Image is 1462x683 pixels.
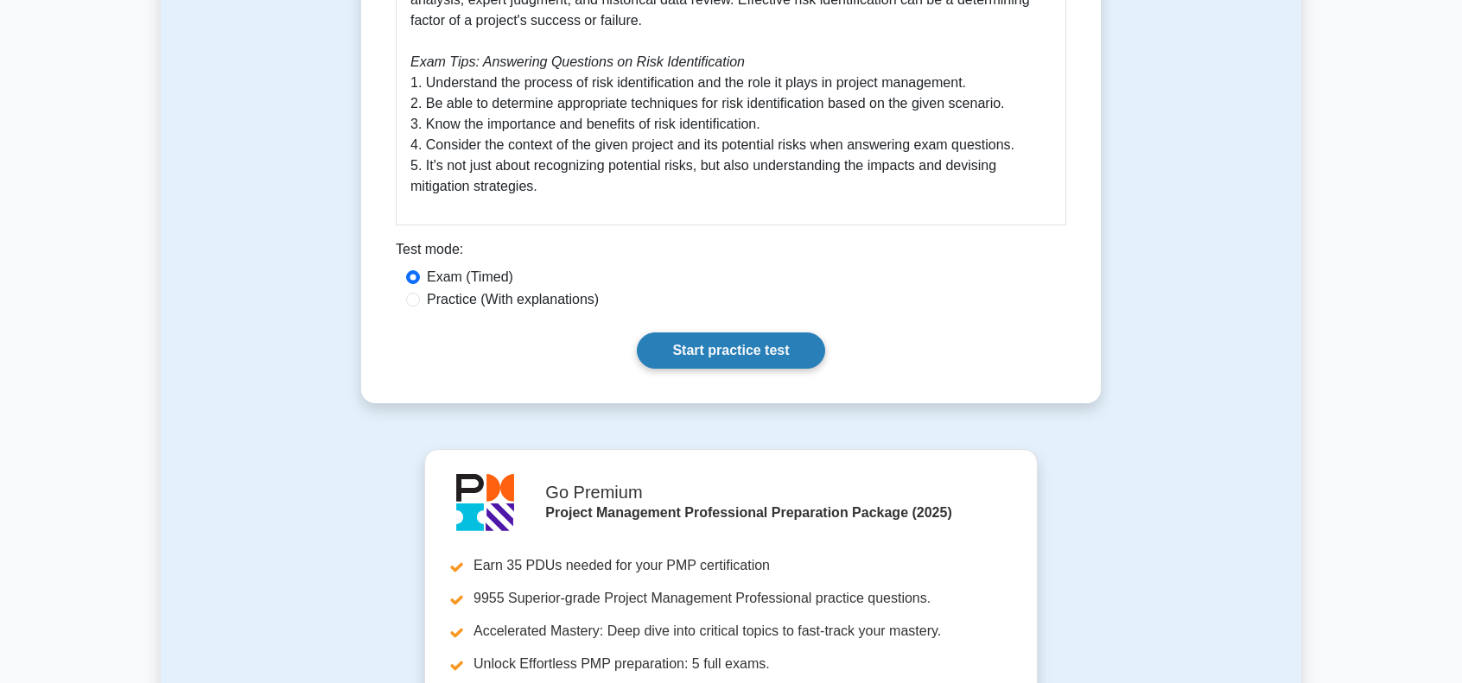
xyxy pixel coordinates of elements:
[427,267,513,288] label: Exam (Timed)
[637,332,824,369] a: Start practice test
[427,289,599,310] label: Practice (With explanations)
[396,239,1066,267] div: Test mode:
[410,54,745,69] i: Exam Tips: Answering Questions on Risk Identification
